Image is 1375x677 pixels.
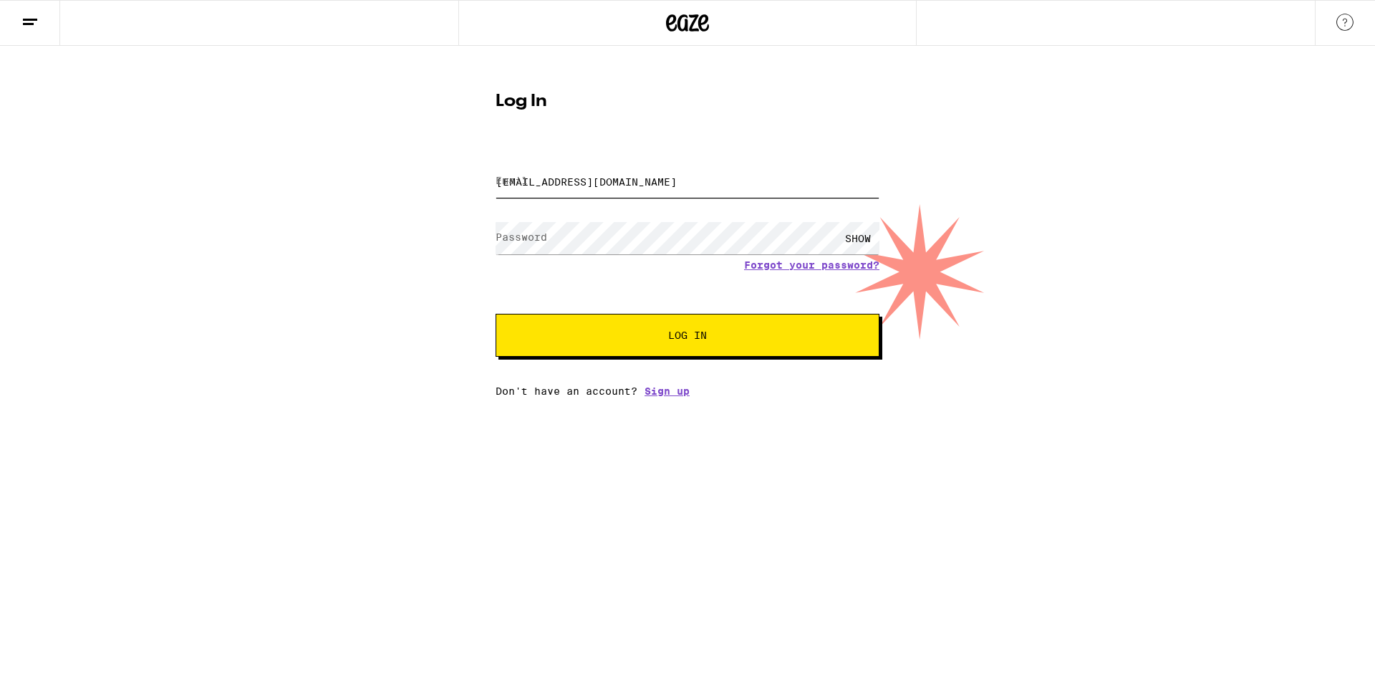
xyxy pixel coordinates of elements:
span: Hi. Need any help? [9,10,103,21]
button: Log In [496,314,879,357]
div: Don't have an account? [496,385,879,397]
label: Password [496,231,547,243]
a: Sign up [645,385,690,397]
label: Email [496,175,528,186]
input: Email [496,165,879,198]
div: SHOW [836,222,879,254]
a: Forgot your password? [744,259,879,271]
span: Log In [668,330,707,340]
h1: Log In [496,93,879,110]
